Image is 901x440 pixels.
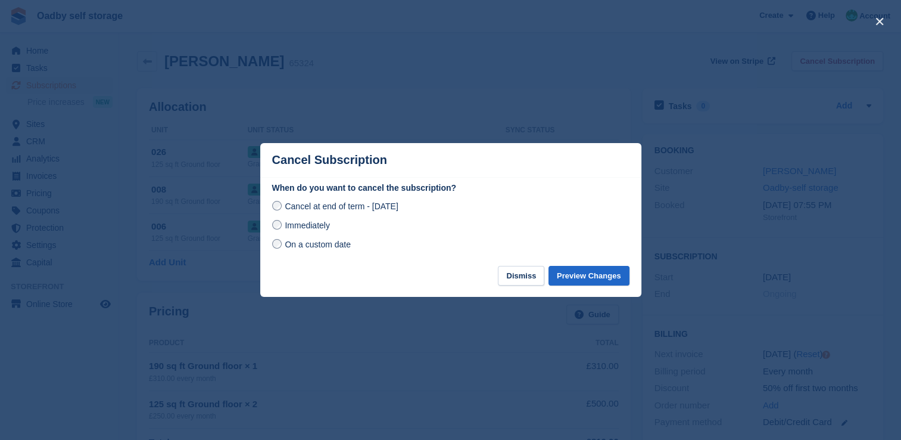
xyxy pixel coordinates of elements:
input: Cancel at end of term - [DATE] [272,201,282,210]
button: Preview Changes [548,266,629,286]
button: close [870,12,889,31]
span: On a custom date [285,240,351,249]
span: Immediately [285,221,329,230]
input: On a custom date [272,239,282,249]
label: When do you want to cancel the subscription? [272,182,629,194]
input: Immediately [272,220,282,230]
button: Dismiss [498,266,544,286]
span: Cancel at end of term - [DATE] [285,202,398,211]
p: Cancel Subscription [272,153,387,167]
